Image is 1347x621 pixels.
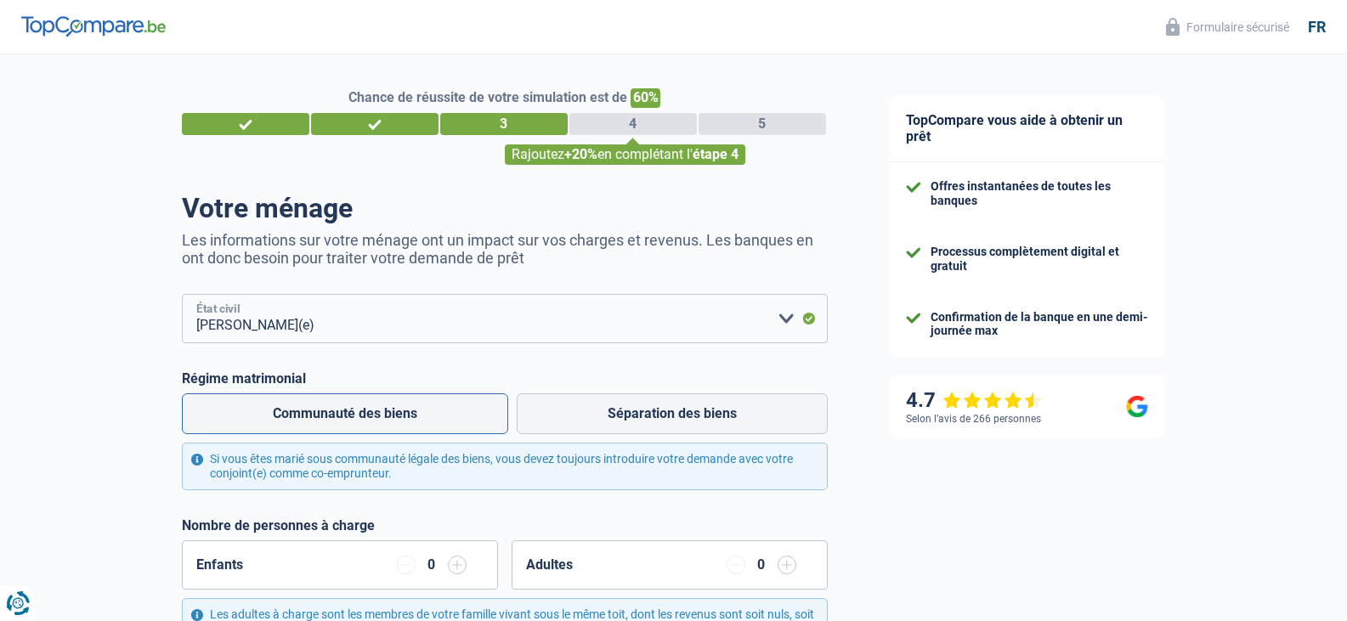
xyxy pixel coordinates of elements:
div: Processus complètement digital et gratuit [931,245,1148,274]
div: 0 [424,558,439,572]
label: Adultes [526,558,573,572]
div: 5 [699,113,826,135]
div: 2 [311,113,439,135]
p: Les informations sur votre ménage ont un impact sur vos charges et revenus. Les banques en ont do... [182,231,828,267]
div: 0 [754,558,769,572]
button: Formulaire sécurisé [1156,13,1299,41]
div: 4.7 [906,388,1043,413]
span: +20% [564,146,597,162]
div: TopCompare vous aide à obtenir un prêt [889,95,1165,162]
div: Selon l’avis de 266 personnes [906,413,1041,425]
div: Confirmation de la banque en une demi-journée max [931,310,1148,339]
h1: Votre ménage [182,192,828,224]
div: Rajoutez en complétant l' [505,144,745,165]
div: 3 [440,113,568,135]
span: 60% [631,88,660,108]
label: Enfants [196,558,243,572]
span: Chance de réussite de votre simulation est de [348,89,627,105]
label: Séparation des biens [517,393,828,434]
div: 1 [182,113,309,135]
label: Nombre de personnes à charge [182,517,375,533]
div: fr [1308,18,1326,37]
label: Régime matrimonial [182,370,828,387]
span: étape 4 [693,146,739,162]
div: Offres instantanées de toutes les banques [931,179,1148,208]
img: TopCompare Logo [21,16,166,37]
label: Communauté des biens [182,393,508,434]
div: Si vous êtes marié sous communauté légale des biens, vous devez toujours introduire votre demande... [182,443,828,490]
div: 4 [569,113,697,135]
